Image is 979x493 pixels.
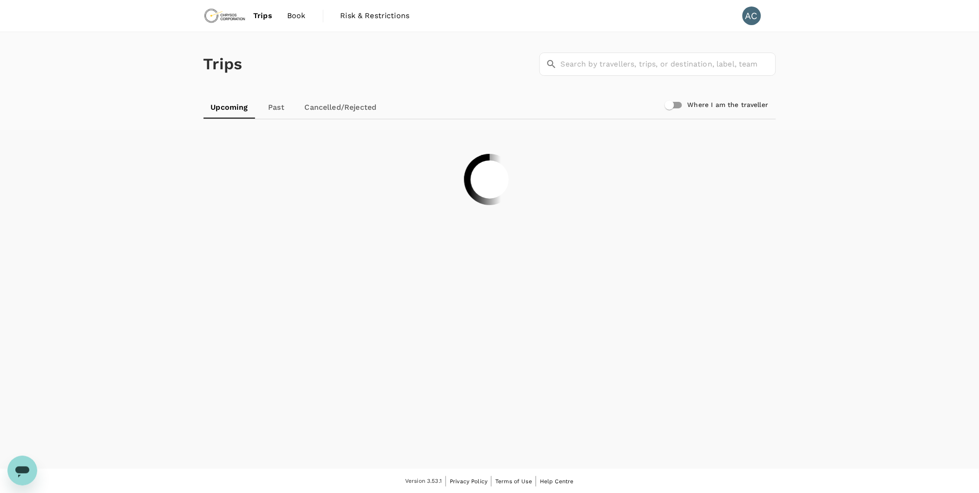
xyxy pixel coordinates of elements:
span: Terms of Use [495,478,532,485]
span: Book [287,10,306,21]
span: Privacy Policy [450,478,487,485]
span: Help Centre [540,478,574,485]
span: Trips [253,10,272,21]
a: Terms of Use [495,476,532,486]
h1: Trips [204,32,243,96]
span: Version 3.53.1 [405,477,442,486]
iframe: Button to launch messaging window [7,456,37,486]
a: Privacy Policy [450,476,487,486]
a: Help Centre [540,476,574,486]
div: AC [742,7,761,25]
a: Past [256,96,297,119]
img: Chrysos Corporation [204,6,246,26]
input: Search by travellers, trips, or destination, label, team [561,53,776,76]
span: Risk & Restrictions [341,10,410,21]
a: Cancelled/Rejected [297,96,384,119]
a: Upcoming [204,96,256,119]
h6: Where I am the traveller [688,100,769,110]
